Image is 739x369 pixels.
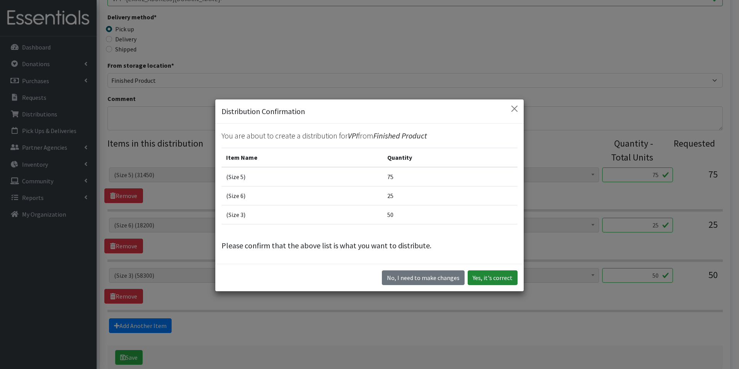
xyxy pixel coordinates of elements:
[221,148,383,167] th: Item Name
[468,270,518,285] button: Yes, it's correct
[221,186,383,205] td: (Size 6)
[221,240,518,251] p: Please confirm that the above list is what you want to distribute.
[221,167,383,186] td: (Size 5)
[382,270,465,285] button: No I need to make changes
[383,186,518,205] td: 25
[221,106,305,117] h5: Distribution Confirmation
[383,205,518,224] td: 50
[383,167,518,186] td: 75
[373,131,427,140] span: Finished Product
[508,102,521,115] button: Close
[221,130,518,142] p: You are about to create a distribution for from
[221,205,383,224] td: (Size 3)
[383,148,518,167] th: Quantity
[348,131,358,140] span: VPI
